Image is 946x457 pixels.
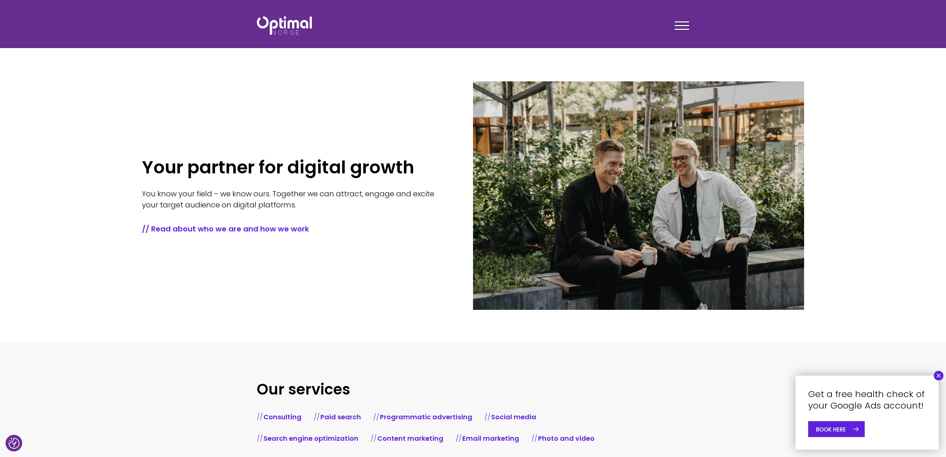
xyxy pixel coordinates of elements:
[462,434,519,443] a: Email marketing
[257,16,312,35] img: Optimal Norway
[142,224,309,234] font: // Read about who we are and how we work
[934,371,943,380] button: Close
[142,155,414,180] font: Your partner for digital growth
[8,438,20,449] img: Revisit consent button
[257,379,350,400] font: Our services
[936,370,941,380] font: ×
[808,421,865,437] a: BOOK HERE
[320,412,361,422] a: Paid search
[808,388,925,412] font: Get a free health check of your Google Ads account!
[538,434,595,443] a: Photo and video
[142,224,451,234] a: // Read about who we are and how we work
[8,438,20,449] button: Consent Preferences
[263,412,302,422] a: Consulting
[377,434,443,443] a: Content marketing
[263,434,358,443] a: Search engine optimization
[142,189,434,210] font: You know your field – we know ours. Together we can attract, engage and excite your target audien...
[380,412,472,422] a: Programmatic advertising
[491,412,536,422] a: Social media
[816,426,846,433] font: BOOK HERE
